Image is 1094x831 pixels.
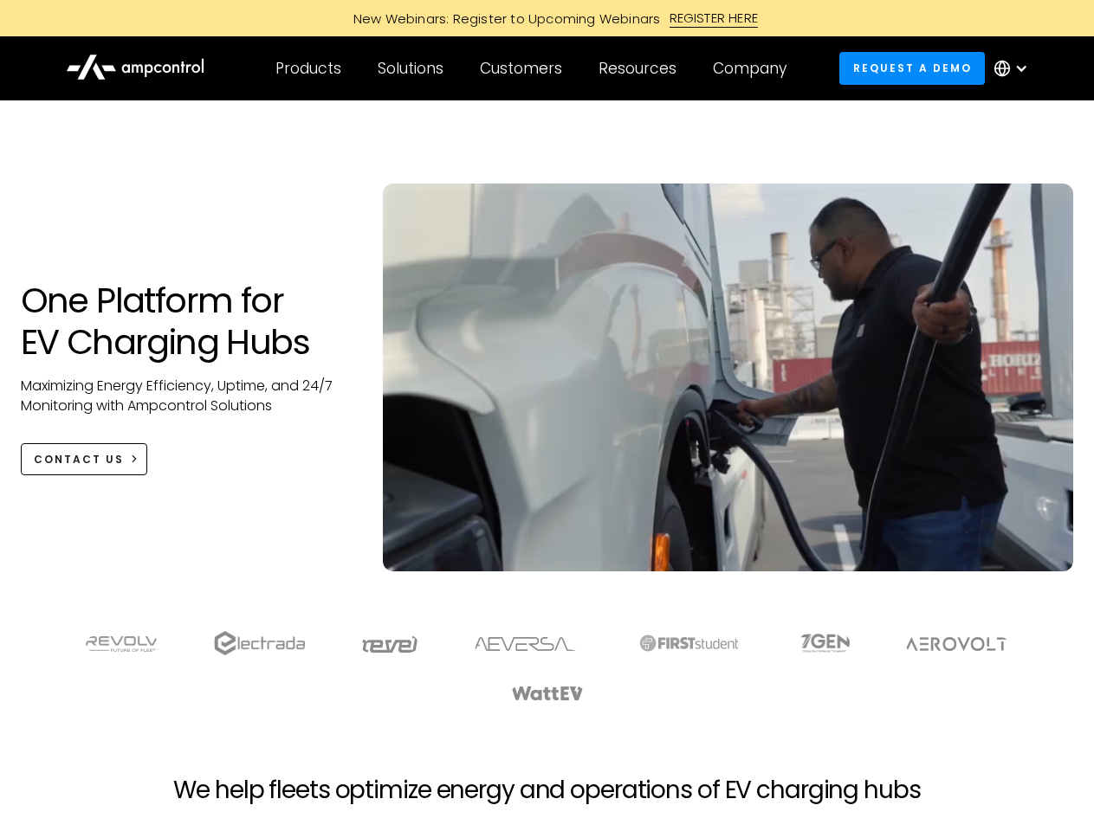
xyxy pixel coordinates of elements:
[214,631,305,655] img: electrada logo
[275,59,341,78] div: Products
[905,637,1008,651] img: Aerovolt Logo
[670,9,759,28] div: REGISTER HERE
[21,377,349,415] p: Maximizing Energy Efficiency, Uptime, and 24/7 Monitoring with Ampcontrol Solutions
[599,59,676,78] div: Resources
[21,280,349,363] h1: One Platform for EV Charging Hubs
[839,52,985,84] a: Request a demo
[21,443,148,475] a: CONTACT US
[173,776,920,805] h2: We help fleets optimize energy and operations of EV charging hubs
[34,452,124,467] div: CONTACT US
[378,59,443,78] div: Solutions
[480,59,562,78] div: Customers
[336,10,670,28] div: New Webinars: Register to Upcoming Webinars
[713,59,787,78] div: Company
[511,686,584,700] img: WattEV logo
[158,9,937,28] a: New Webinars: Register to Upcoming WebinarsREGISTER HERE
